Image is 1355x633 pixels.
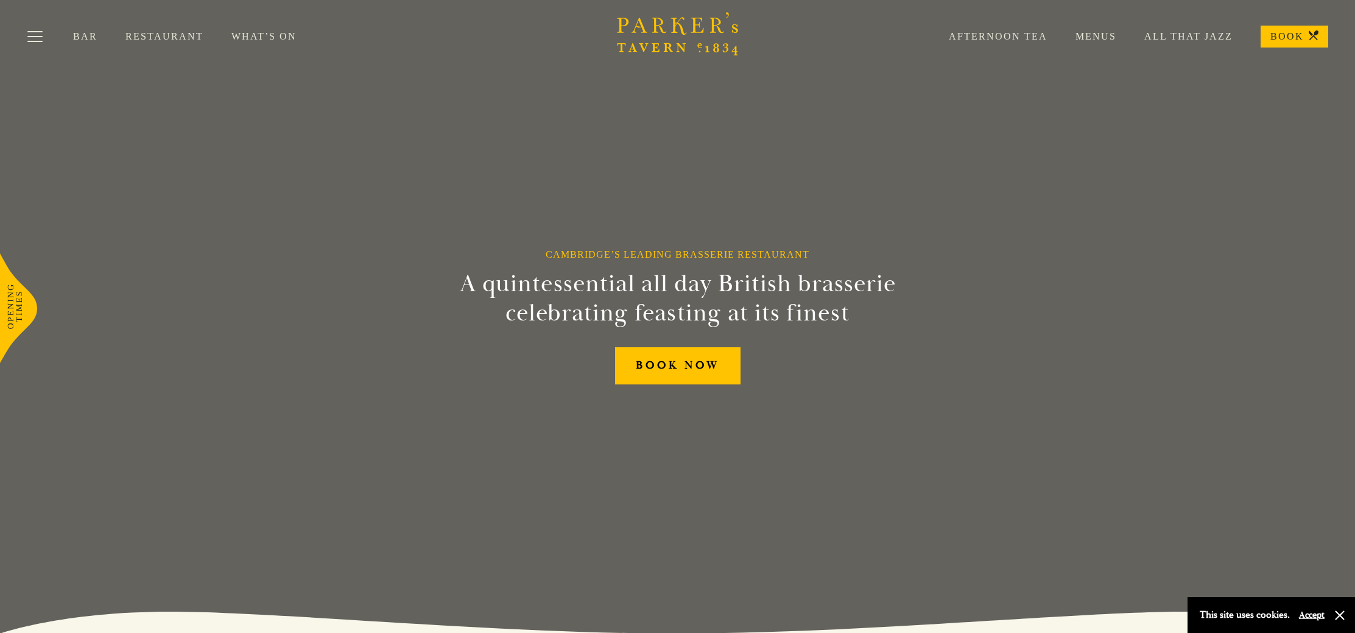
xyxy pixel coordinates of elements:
[400,269,956,328] h2: A quintessential all day British brasserie celebrating feasting at its finest
[615,347,741,384] a: BOOK NOW
[1299,609,1325,621] button: Accept
[546,249,809,260] h1: Cambridge’s Leading Brasserie Restaurant
[1334,609,1346,621] button: Close and accept
[1200,606,1290,624] p: This site uses cookies.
